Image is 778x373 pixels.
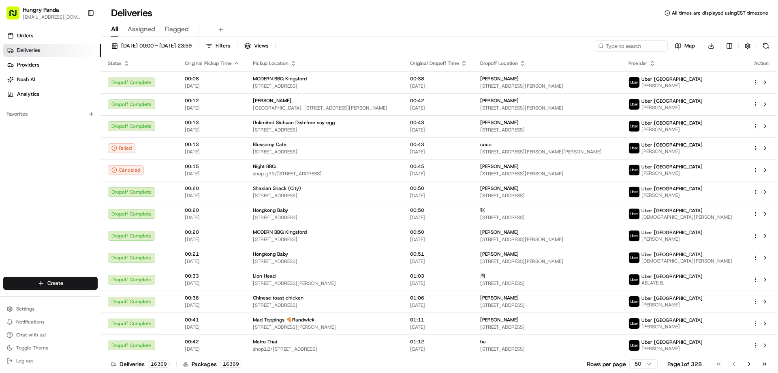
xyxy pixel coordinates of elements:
span: [DATE] [185,83,240,89]
span: 01:12 [410,339,467,345]
img: Bea Lacdao [8,118,21,131]
span: [PERSON_NAME] [641,82,703,89]
span: Metro Thai [253,339,277,345]
span: [DATE] [410,302,467,308]
span: 周 [480,273,485,279]
span: [PERSON_NAME] [641,345,703,352]
span: Uber [GEOGRAPHIC_DATA] [641,207,703,214]
span: [STREET_ADDRESS][PERSON_NAME] [253,324,397,330]
img: uber-new-logo.jpeg [629,99,639,110]
span: Map [684,42,695,50]
span: Hongkong Baby [253,251,288,257]
div: 📗 [8,182,15,189]
span: Flagged [165,24,189,34]
span: Uber [GEOGRAPHIC_DATA] [641,164,703,170]
span: 01:06 [410,295,467,301]
span: [DATE] [410,346,467,352]
span: Original Dropoff Time [410,60,459,67]
span: Assigned [128,24,155,34]
span: 01:03 [410,273,467,279]
span: 张 [480,207,485,213]
div: 16369 [220,360,242,368]
span: [DATE] [410,192,467,199]
span: [STREET_ADDRESS] [253,302,397,308]
span: [STREET_ADDRESS] [253,127,397,133]
span: Log out [16,358,33,364]
span: 00:36 [185,295,240,301]
button: Hungry Panda[EMAIL_ADDRESS][DOMAIN_NAME] [3,3,84,23]
p: Welcome 👋 [8,32,147,45]
span: [STREET_ADDRESS] [480,127,616,133]
span: Nash AI [17,76,35,83]
span: [DATE] [185,280,240,287]
span: Provider [628,60,648,67]
span: Toggle Theme [16,345,49,351]
span: [DATE] [185,170,240,177]
span: [STREET_ADDRESS] [480,324,616,330]
h1: Deliveries [111,6,152,19]
button: Toggle Theme [3,342,98,354]
span: [STREET_ADDRESS] [253,236,397,243]
span: [DATE] [410,83,467,89]
div: Action [753,60,770,67]
p: Rows per page [587,360,626,368]
span: Uber [GEOGRAPHIC_DATA] [641,229,703,236]
span: [DATE] [410,170,467,177]
span: 00:20 [185,185,240,192]
img: uber-new-logo.jpeg [629,274,639,285]
a: Deliveries [3,44,101,57]
span: [STREET_ADDRESS][PERSON_NAME] [253,280,397,287]
img: uber-new-logo.jpeg [629,231,639,241]
img: uber-new-logo.jpeg [629,165,639,175]
span: MODERN BBQ Kingsford [253,229,307,235]
span: Views [254,42,268,50]
span: [STREET_ADDRESS] [480,346,616,352]
a: 📗Knowledge Base [5,178,65,193]
span: MODERN BBQ Kingsford [253,75,307,82]
span: [DATE] [185,324,240,330]
div: Page 1 of 328 [667,360,702,368]
span: [PERSON_NAME] [641,302,703,308]
button: Map [671,40,699,52]
span: Create [47,280,63,287]
div: Start new chat [36,78,133,86]
span: [STREET_ADDRESS][PERSON_NAME] [480,258,616,265]
span: [DATE] [185,302,240,308]
input: Clear [21,52,134,61]
span: Filters [216,42,230,50]
span: 00:13 [185,119,240,126]
span: Chat with us! [16,332,46,338]
span: All [111,24,118,34]
div: 💻 [68,182,75,189]
span: [DATE] [410,280,467,287]
span: Blossomy Cafe [253,141,286,148]
span: [DEMOGRAPHIC_DATA][PERSON_NAME] [641,214,732,220]
button: Chat with us! [3,329,98,341]
span: [STREET_ADDRESS] [253,258,397,265]
span: 00:15 [185,163,240,170]
span: [PERSON_NAME] [480,185,519,192]
span: Analytics [17,91,39,98]
div: 16369 [148,360,170,368]
span: [PERSON_NAME]. [253,97,293,104]
button: Canceled [108,165,144,175]
span: Dropoff Location [480,60,518,67]
a: Analytics [3,88,101,101]
span: [PERSON_NAME] [641,126,703,133]
span: [STREET_ADDRESS] [253,83,397,89]
span: shop g29/[STREET_ADDRESS] [253,170,397,177]
span: [PERSON_NAME] [641,236,703,242]
span: [PERSON_NAME] [641,148,703,155]
span: [PERSON_NAME] [641,170,703,177]
span: 00:21 [185,251,240,257]
span: [STREET_ADDRESS][PERSON_NAME] [480,83,616,89]
span: [DATE] [185,105,240,111]
input: Type to search [595,40,668,52]
span: [PERSON_NAME] [641,323,703,330]
button: Log out [3,355,98,367]
span: [STREET_ADDRESS][PERSON_NAME] [480,105,616,111]
span: Pylon [81,201,98,207]
button: Create [3,277,98,290]
span: [DATE] 00:00 - [DATE] 23:59 [121,42,192,50]
button: Filters [202,40,234,52]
